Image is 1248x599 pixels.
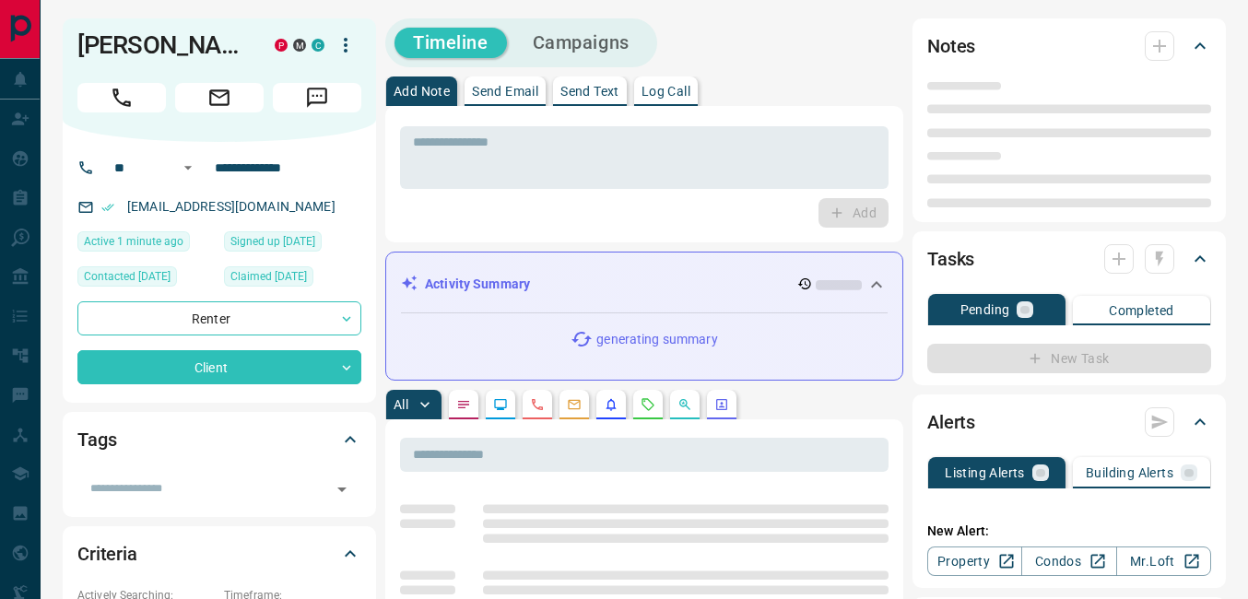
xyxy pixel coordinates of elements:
[927,407,975,437] h2: Alerts
[641,397,655,412] svg: Requests
[1086,466,1173,479] p: Building Alerts
[77,266,215,292] div: Tue Jul 11 2023
[567,397,582,412] svg: Emails
[514,28,648,58] button: Campaigns
[394,28,507,58] button: Timeline
[927,24,1211,68] div: Notes
[1116,546,1211,576] a: Mr.Loft
[927,237,1211,281] div: Tasks
[927,31,975,61] h2: Notes
[77,301,361,335] div: Renter
[560,85,619,98] p: Send Text
[77,539,137,569] h2: Criteria
[224,231,361,257] div: Tue Sep 20 2022
[1109,304,1174,317] p: Completed
[84,232,183,251] span: Active 1 minute ago
[927,522,1211,541] p: New Alert:
[329,476,355,502] button: Open
[927,244,974,274] h2: Tasks
[945,466,1025,479] p: Listing Alerts
[77,417,361,462] div: Tags
[714,397,729,412] svg: Agent Actions
[642,85,690,98] p: Log Call
[77,30,247,60] h1: [PERSON_NAME]
[425,275,530,294] p: Activity Summary
[77,532,361,576] div: Criteria
[312,39,324,52] div: condos.ca
[175,83,264,112] span: Email
[927,400,1211,444] div: Alerts
[230,267,307,286] span: Claimed [DATE]
[77,350,361,384] div: Client
[401,267,888,301] div: Activity Summary
[456,397,471,412] svg: Notes
[1021,546,1116,576] a: Condos
[77,425,116,454] h2: Tags
[596,330,717,349] p: generating summary
[677,397,692,412] svg: Opportunities
[493,397,508,412] svg: Lead Browsing Activity
[604,397,618,412] svg: Listing Alerts
[472,85,538,98] p: Send Email
[273,83,361,112] span: Message
[927,546,1022,576] a: Property
[394,85,450,98] p: Add Note
[394,398,408,411] p: All
[275,39,288,52] div: property.ca
[530,397,545,412] svg: Calls
[960,303,1010,316] p: Pending
[293,39,306,52] div: mrloft.ca
[77,83,166,112] span: Call
[177,157,199,179] button: Open
[101,201,114,214] svg: Email Verified
[77,231,215,257] div: Mon Aug 18 2025
[84,267,171,286] span: Contacted [DATE]
[230,232,315,251] span: Signed up [DATE]
[224,266,361,292] div: Tue Sep 20 2022
[127,199,336,214] a: [EMAIL_ADDRESS][DOMAIN_NAME]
